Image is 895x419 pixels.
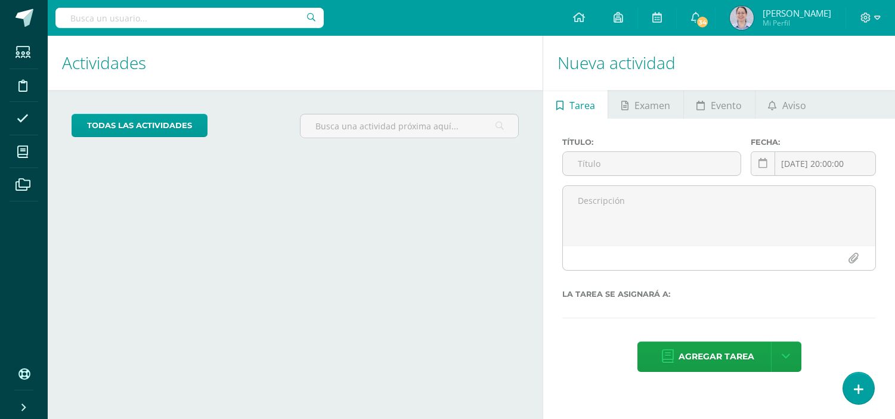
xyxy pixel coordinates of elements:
[751,138,876,147] label: Fecha:
[72,114,208,137] a: todas las Actividades
[562,138,741,147] label: Título:
[608,90,683,119] a: Examen
[711,91,742,120] span: Evento
[782,91,806,120] span: Aviso
[763,7,831,19] span: [PERSON_NAME]
[543,90,608,119] a: Tarea
[755,90,819,119] a: Aviso
[558,36,881,90] h1: Nueva actividad
[301,114,518,138] input: Busca una actividad próxima aquí...
[55,8,324,28] input: Busca un usuario...
[751,152,875,175] input: Fecha de entrega
[679,342,754,371] span: Agregar tarea
[569,91,595,120] span: Tarea
[634,91,670,120] span: Examen
[62,36,528,90] h1: Actividades
[562,290,876,299] label: La tarea se asignará a:
[763,18,831,28] span: Mi Perfil
[563,152,741,175] input: Título
[684,90,755,119] a: Evento
[730,6,754,30] img: be31e8542ffb45cef801359e7e356cd4.png
[696,15,709,29] span: 34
